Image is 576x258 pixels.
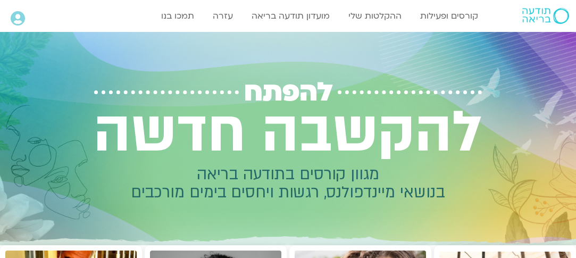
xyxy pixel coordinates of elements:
[80,100,497,165] h2: להקשבה חדשה
[415,6,483,26] a: קורסים ופעילות
[80,165,497,202] h2: מגוון קורסים בתודעה בריאה בנושאי מיינדפולנס, רגשות ויחסים בימים מורכבים
[522,8,569,24] img: תודעה בריאה
[156,6,199,26] a: תמכו בנו
[244,77,332,107] span: להפתח
[343,6,407,26] a: ההקלטות שלי
[246,6,335,26] a: מועדון תודעה בריאה
[207,6,238,26] a: עזרה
